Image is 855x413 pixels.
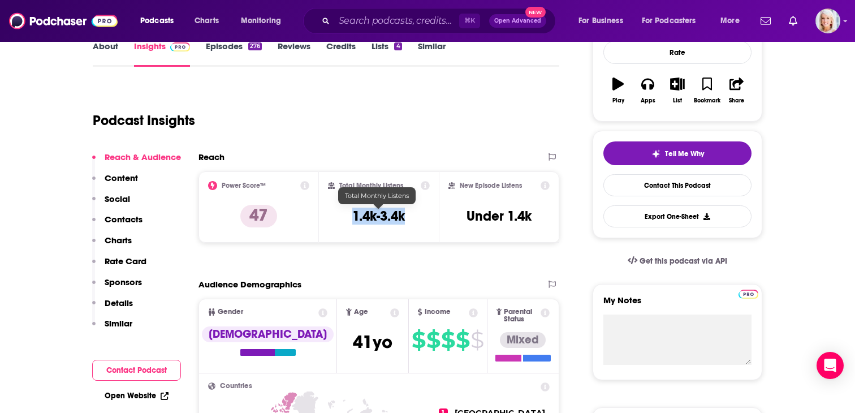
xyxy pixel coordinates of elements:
[817,352,844,379] div: Open Intercom Messenger
[105,277,142,287] p: Sponsors
[105,298,133,308] p: Details
[105,173,138,183] p: Content
[187,12,226,30] a: Charts
[218,308,243,316] span: Gender
[578,13,623,29] span: For Business
[641,97,655,104] div: Apps
[202,326,334,342] div: [DEMOGRAPHIC_DATA]
[220,382,252,390] span: Countries
[240,205,277,227] p: 47
[233,12,296,30] button: open menu
[134,41,190,67] a: InsightsPodchaser Pro
[352,208,405,225] h3: 1.4k-3.4k
[470,331,483,349] span: $
[105,152,181,162] p: Reach & Audience
[105,256,146,266] p: Rate Card
[314,8,567,34] div: Search podcasts, credits, & more...
[241,13,281,29] span: Monitoring
[105,235,132,246] p: Charts
[603,205,752,227] button: Export One-Sheet
[206,41,262,67] a: Episodes276
[504,308,538,323] span: Parental Status
[93,112,195,129] h1: Podcast Insights
[500,332,546,348] div: Mixed
[92,193,130,214] button: Social
[92,277,142,298] button: Sponsors
[603,41,752,64] div: Rate
[722,70,752,111] button: Share
[612,97,624,104] div: Play
[92,152,181,173] button: Reach & Audience
[694,97,720,104] div: Bookmark
[92,298,133,319] button: Details
[815,8,840,33] button: Show profile menu
[460,182,522,190] h2: New Episode Listens
[467,208,532,225] h3: Under 1.4k
[326,41,356,67] a: Credits
[195,13,219,29] span: Charts
[603,70,633,111] button: Play
[92,214,142,235] button: Contacts
[425,308,451,316] span: Income
[426,331,440,349] span: $
[92,235,132,256] button: Charts
[665,149,704,158] span: Tell Me Why
[756,11,775,31] a: Show notifications dropdown
[603,295,752,315] label: My Notes
[640,256,727,266] span: Get this podcast via API
[651,149,660,158] img: tell me why sparkle
[198,279,301,290] h2: Audience Demographics
[105,391,169,401] a: Open Website
[494,18,541,24] span: Open Advanced
[353,331,392,353] span: 41 yo
[489,14,546,28] button: Open AdvancedNew
[525,7,546,18] span: New
[198,152,224,162] h2: Reach
[92,360,181,381] button: Contact Podcast
[339,182,403,190] h2: Total Monthly Listens
[441,331,455,349] span: $
[633,70,662,111] button: Apps
[278,41,310,67] a: Reviews
[603,174,752,196] a: Contact This Podcast
[739,290,758,299] img: Podchaser Pro
[729,97,744,104] div: Share
[739,288,758,299] a: Pro website
[634,12,712,30] button: open menu
[92,318,132,339] button: Similar
[92,173,138,193] button: Content
[673,97,682,104] div: List
[105,193,130,204] p: Social
[105,318,132,329] p: Similar
[619,247,736,275] a: Get this podcast via API
[456,331,469,349] span: $
[720,13,740,29] span: More
[140,13,174,29] span: Podcasts
[642,13,696,29] span: For Podcasters
[603,141,752,165] button: tell me why sparkleTell Me Why
[459,14,480,28] span: ⌘ K
[663,70,692,111] button: List
[815,8,840,33] span: Logged in as ashtonrc
[418,41,446,67] a: Similar
[93,41,118,67] a: About
[394,42,401,50] div: 4
[784,11,802,31] a: Show notifications dropdown
[105,214,142,225] p: Contacts
[571,12,637,30] button: open menu
[248,42,262,50] div: 276
[372,41,401,67] a: Lists4
[345,192,409,200] span: Total Monthly Listens
[815,8,840,33] img: User Profile
[692,70,722,111] button: Bookmark
[92,256,146,277] button: Rate Card
[132,12,188,30] button: open menu
[170,42,190,51] img: Podchaser Pro
[412,331,425,349] span: $
[9,10,118,32] img: Podchaser - Follow, Share and Rate Podcasts
[712,12,754,30] button: open menu
[334,12,459,30] input: Search podcasts, credits, & more...
[354,308,368,316] span: Age
[222,182,266,190] h2: Power Score™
